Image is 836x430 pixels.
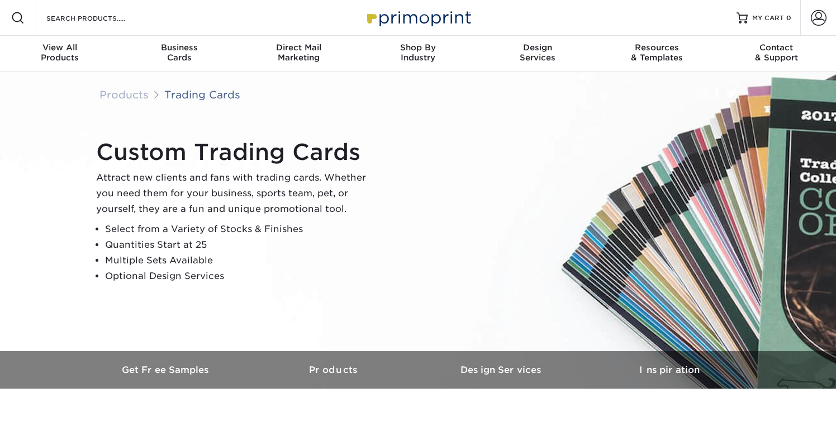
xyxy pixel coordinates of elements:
[96,139,376,166] h1: Custom Trading Cards
[478,36,597,72] a: DesignServices
[418,351,586,389] a: Design Services
[597,42,717,63] div: & Templates
[586,365,753,375] h3: Inspiration
[716,42,836,53] span: Contact
[250,365,418,375] h3: Products
[478,42,597,63] div: Services
[358,42,478,53] span: Shop By
[83,351,250,389] a: Get Free Samples
[586,351,753,389] a: Inspiration
[105,268,376,284] li: Optional Design Services
[716,42,836,63] div: & Support
[105,237,376,253] li: Quantities Start at 25
[597,42,717,53] span: Resources
[239,42,358,63] div: Marketing
[105,221,376,237] li: Select from a Variety of Stocks & Finishes
[96,170,376,217] p: Attract new clients and fans with trading cards. Whether you need them for your business, sports ...
[478,42,597,53] span: Design
[250,351,418,389] a: Products
[120,42,239,63] div: Cards
[239,36,358,72] a: Direct MailMarketing
[83,365,250,375] h3: Get Free Samples
[358,42,478,63] div: Industry
[120,42,239,53] span: Business
[752,13,784,23] span: MY CART
[597,36,717,72] a: Resources& Templates
[716,36,836,72] a: Contact& Support
[786,14,791,22] span: 0
[164,88,240,101] a: Trading Cards
[418,365,586,375] h3: Design Services
[105,253,376,268] li: Multiple Sets Available
[120,36,239,72] a: BusinessCards
[239,42,358,53] span: Direct Mail
[358,36,478,72] a: Shop ByIndustry
[45,11,154,25] input: SEARCH PRODUCTS.....
[362,6,474,30] img: Primoprint
[99,88,149,101] a: Products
